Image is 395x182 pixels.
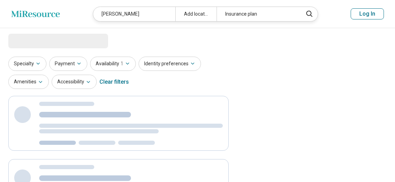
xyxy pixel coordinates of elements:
button: Amenities [8,75,49,89]
button: Availability1 [90,57,136,71]
button: Payment [49,57,87,71]
div: Clear filters [99,74,129,90]
button: Specialty [8,57,46,71]
button: Identity preferences [139,57,201,71]
button: Accessibility [52,75,97,89]
div: Add location [175,7,217,21]
div: Insurance plan [217,7,299,21]
span: 1 [121,60,123,67]
div: [PERSON_NAME] [93,7,175,21]
button: Log In [351,8,384,19]
span: Loading... [8,34,67,48]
